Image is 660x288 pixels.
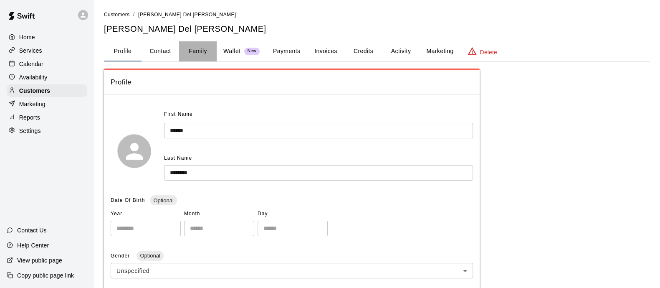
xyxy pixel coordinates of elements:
[104,10,650,19] nav: breadcrumb
[104,41,650,61] div: basic tabs example
[104,23,650,35] h5: [PERSON_NAME] Del [PERSON_NAME]
[7,71,87,84] a: Availability
[7,125,87,137] a: Settings
[104,12,130,18] span: Customers
[184,207,254,221] span: Month
[111,197,145,203] span: Date Of Birth
[244,48,260,54] span: New
[19,100,46,108] p: Marketing
[142,41,179,61] button: Contact
[382,41,420,61] button: Activity
[17,226,47,234] p: Contact Us
[111,253,131,259] span: Gender
[111,207,181,221] span: Year
[104,11,130,18] a: Customers
[164,108,193,121] span: First Name
[17,241,49,250] p: Help Center
[7,58,87,70] a: Calendar
[7,98,87,110] a: Marketing
[164,155,192,161] span: Last Name
[266,41,307,61] button: Payments
[7,44,87,57] a: Services
[420,41,460,61] button: Marketing
[19,46,42,55] p: Services
[17,271,74,280] p: Copy public page link
[138,12,236,18] span: [PERSON_NAME] Del [PERSON_NAME]
[137,252,163,259] span: Optional
[223,47,241,56] p: Wallet
[19,87,50,95] p: Customers
[307,41,344,61] button: Invoices
[19,33,35,41] p: Home
[344,41,382,61] button: Credits
[480,48,497,56] p: Delete
[111,263,473,278] div: Unspecified
[179,41,217,61] button: Family
[133,10,135,19] li: /
[19,73,48,82] p: Availability
[19,113,40,122] p: Reports
[7,84,87,97] a: Customers
[17,256,62,265] p: View public page
[19,60,43,68] p: Calendar
[111,77,473,88] span: Profile
[19,127,41,135] p: Settings
[150,197,177,204] span: Optional
[7,31,87,43] a: Home
[104,41,142,61] button: Profile
[7,111,87,124] a: Reports
[258,207,328,221] span: Day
